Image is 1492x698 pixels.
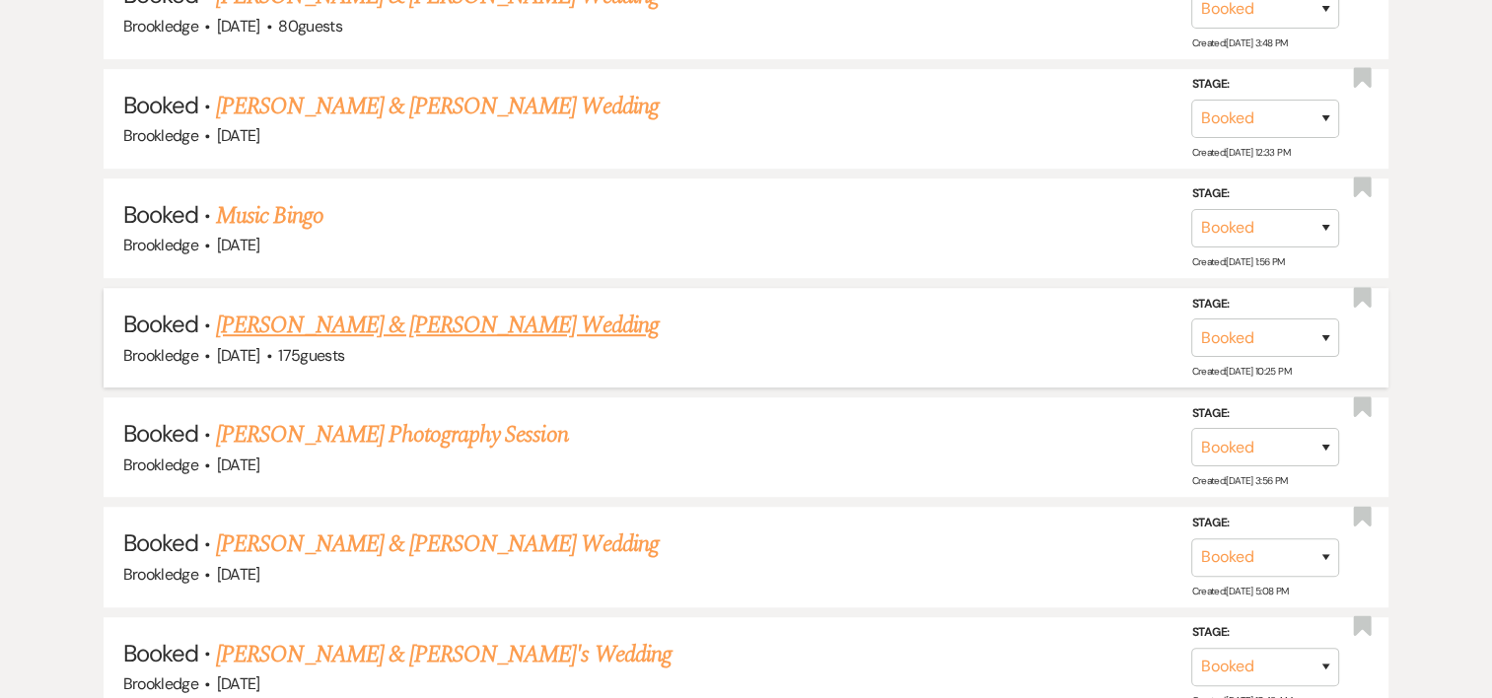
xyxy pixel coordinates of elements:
[123,673,199,694] span: Brookledge
[123,199,198,230] span: Booked
[123,638,198,668] span: Booked
[216,417,567,453] a: [PERSON_NAME] Photography Session
[123,345,199,366] span: Brookledge
[1191,255,1284,268] span: Created: [DATE] 1:56 PM
[278,16,342,36] span: 80 guests
[1191,36,1287,49] span: Created: [DATE] 3:48 PM
[123,125,199,146] span: Brookledge
[123,309,198,339] span: Booked
[216,526,658,562] a: [PERSON_NAME] & [PERSON_NAME] Wedding
[217,345,260,366] span: [DATE]
[217,564,260,585] span: [DATE]
[216,308,658,343] a: [PERSON_NAME] & [PERSON_NAME] Wedding
[123,418,198,449] span: Booked
[123,527,198,558] span: Booked
[123,564,199,585] span: Brookledge
[1191,513,1339,534] label: Stage:
[217,454,260,475] span: [DATE]
[1191,293,1339,314] label: Stage:
[123,235,199,255] span: Brookledge
[217,673,260,694] span: [DATE]
[1191,584,1288,596] span: Created: [DATE] 5:08 PM
[1191,365,1290,378] span: Created: [DATE] 10:25 PM
[216,637,672,672] a: [PERSON_NAME] & [PERSON_NAME]'s Wedding
[123,454,199,475] span: Brookledge
[217,125,260,146] span: [DATE]
[217,16,260,36] span: [DATE]
[1191,74,1339,96] label: Stage:
[216,198,322,234] a: Music Bingo
[278,345,344,366] span: 175 guests
[216,89,658,124] a: [PERSON_NAME] & [PERSON_NAME] Wedding
[1191,622,1339,644] label: Stage:
[123,90,198,120] span: Booked
[1191,183,1339,205] label: Stage:
[217,235,260,255] span: [DATE]
[1191,474,1287,487] span: Created: [DATE] 3:56 PM
[1191,146,1289,159] span: Created: [DATE] 12:33 PM
[123,16,199,36] span: Brookledge
[1191,403,1339,425] label: Stage:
